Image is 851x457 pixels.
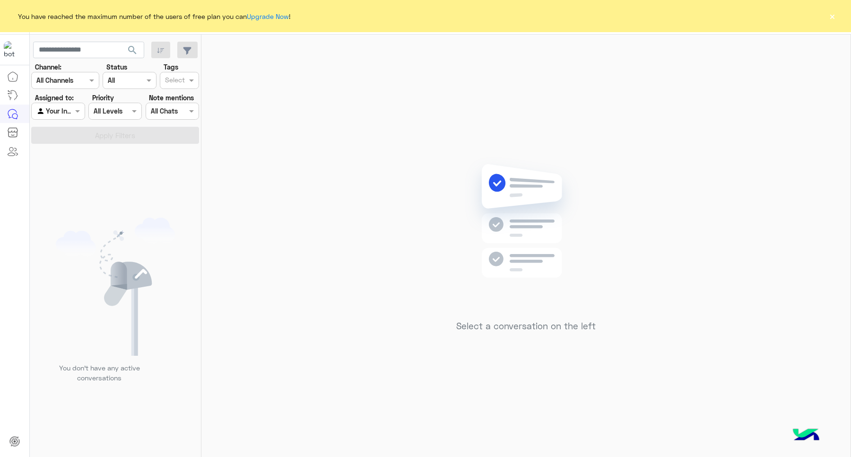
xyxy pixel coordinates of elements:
[31,127,199,144] button: Apply Filters
[18,11,290,21] span: You have reached the maximum number of the users of free plan you can !
[35,62,61,72] label: Channel:
[4,41,21,58] img: 713415422032625
[456,321,596,332] h5: Select a conversation on the left
[92,93,114,103] label: Priority
[35,93,74,103] label: Assigned to:
[121,42,144,62] button: search
[164,75,185,87] div: Select
[247,12,289,20] a: Upgrade Now
[127,44,138,56] span: search
[827,11,837,21] button: ×
[790,419,823,452] img: hulul-logo.png
[164,62,178,72] label: Tags
[106,62,127,72] label: Status
[56,218,175,356] img: empty users
[149,93,194,103] label: Note mentions
[458,157,594,314] img: no messages
[52,363,147,383] p: You don’t have any active conversations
